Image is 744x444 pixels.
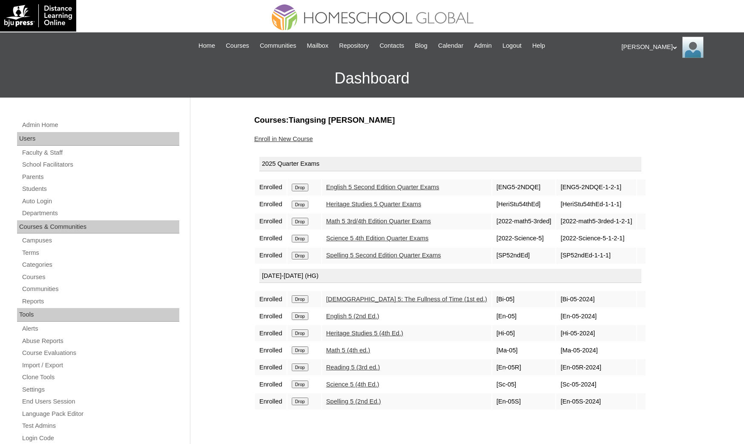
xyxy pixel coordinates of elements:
[682,37,704,58] img: Ariane Ebuen
[17,308,179,322] div: Tools
[492,196,556,213] td: [HeriStu54thEd]
[17,132,179,146] div: Users
[21,172,179,182] a: Parents
[335,41,373,51] a: Repository
[259,157,641,171] div: 2025 Quarter Exams
[21,235,179,246] a: Campuses
[532,41,545,51] span: Help
[556,196,636,213] td: [HeriStu54thEd-1-1-1]
[4,59,740,98] h3: Dashboard
[556,213,636,230] td: [2022-math5-3rded-1-2-1]
[292,218,308,225] input: Drop
[292,295,308,303] input: Drop
[21,259,179,270] a: Categories
[415,41,427,51] span: Blog
[292,312,308,320] input: Drop
[474,41,492,51] span: Admin
[255,308,287,324] td: Enrolled
[492,231,556,247] td: [2022-Science-5]
[255,393,287,409] td: Enrolled
[21,196,179,207] a: Auto Login
[21,421,179,431] a: Test Admins
[326,313,379,320] a: English 5 (2nd Ed.)
[326,330,403,337] a: Heritage Studies 5 (4th Ed.)
[556,179,636,196] td: [ENG5-2NDQE-1-2-1]
[255,291,287,307] td: Enrolled
[556,308,636,324] td: [En-05-2024]
[21,272,179,283] a: Courses
[255,342,287,358] td: Enrolled
[21,284,179,294] a: Communities
[21,323,179,334] a: Alerts
[492,376,556,392] td: [Sc-05]
[21,396,179,407] a: End Users Session
[498,41,526,51] a: Logout
[254,136,313,142] a: Enroll in New Course
[556,393,636,409] td: [En-05S-2024]
[21,348,179,358] a: Course Evaluations
[21,147,179,158] a: Faculty & Staff
[255,376,287,392] td: Enrolled
[411,41,431,51] a: Blog
[292,184,308,191] input: Drop
[492,393,556,409] td: [En-05S]
[375,41,408,51] a: Contacts
[492,248,556,264] td: [SP52ndEd]
[438,41,463,51] span: Calendar
[326,381,379,388] a: Science 5 (4th Ed.)
[492,291,556,307] td: [Bi-05]
[255,231,287,247] td: Enrolled
[21,384,179,395] a: Settings
[21,336,179,346] a: Abuse Reports
[303,41,333,51] a: Mailbox
[556,231,636,247] td: [2022-Science-5-1-2-1]
[556,291,636,307] td: [Bi-05-2024]
[326,296,487,303] a: [DEMOGRAPHIC_DATA] 5: The Fullness of Time (1st ed.)
[326,398,381,405] a: Spelling 5 (2nd Ed.)
[326,347,370,354] a: Math 5 (4th ed.)
[326,201,421,208] a: Heritage Studies 5 Quarter Exams
[254,115,676,126] h3: Courses:Tiangsing [PERSON_NAME]
[556,248,636,264] td: [SP52ndEd-1-1-1]
[21,360,179,371] a: Import / Export
[255,196,287,213] td: Enrolled
[339,41,369,51] span: Repository
[255,213,287,230] td: Enrolled
[292,363,308,371] input: Drop
[259,269,641,283] div: [DATE]-[DATE] (HG)
[326,364,380,371] a: Reading 5 (3rd ed.)
[292,381,308,388] input: Drop
[21,159,179,170] a: School Facilitators
[528,41,549,51] a: Help
[470,41,496,51] a: Admin
[21,433,179,444] a: Login Code
[556,325,636,341] td: [Hi-05-2024]
[492,342,556,358] td: [Ma-05]
[492,213,556,230] td: [2022-math5-3rded]
[255,179,287,196] td: Enrolled
[194,41,219,51] a: Home
[556,359,636,375] td: [En-05R-2024]
[198,41,215,51] span: Home
[621,37,735,58] div: [PERSON_NAME]
[221,41,253,51] a: Courses
[21,296,179,307] a: Reports
[21,409,179,419] a: Language Pack Editor
[292,252,308,259] input: Drop
[21,372,179,383] a: Clone Tools
[4,4,72,27] img: logo-white.png
[21,248,179,258] a: Terms
[292,398,308,405] input: Drop
[255,325,287,341] td: Enrolled
[326,252,441,259] a: Spelling 5 Second Edition Quarter Exams
[379,41,404,51] span: Contacts
[256,41,301,51] a: Communities
[21,120,179,130] a: Admin Home
[292,235,308,242] input: Drop
[492,179,556,196] td: [ENG5-2NDQE]
[492,359,556,375] td: [En-05R]
[292,329,308,337] input: Drop
[21,184,179,194] a: Students
[292,346,308,354] input: Drop
[307,41,329,51] span: Mailbox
